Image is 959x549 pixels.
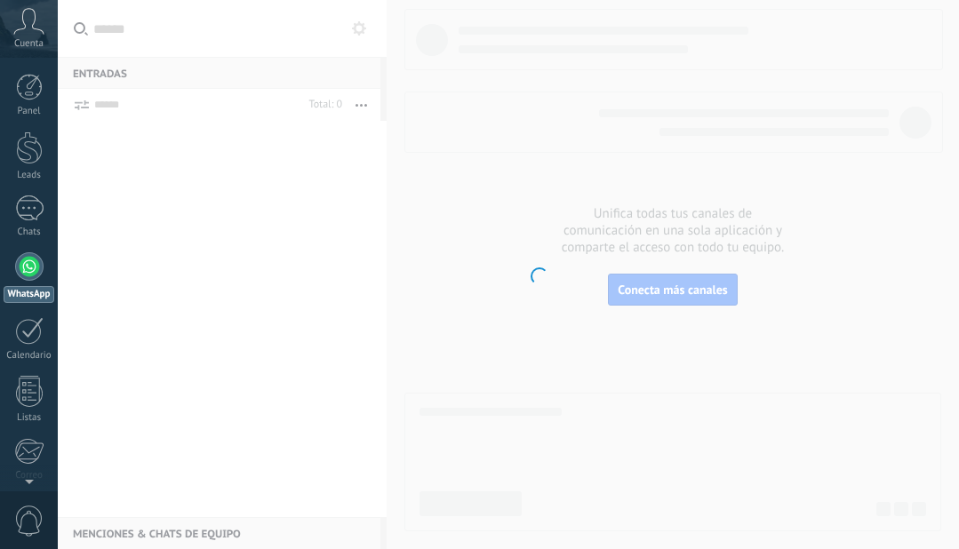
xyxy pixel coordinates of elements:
[4,286,54,303] div: WhatsApp
[4,350,55,362] div: Calendario
[4,227,55,238] div: Chats
[4,412,55,424] div: Listas
[4,170,55,181] div: Leads
[14,38,44,50] span: Cuenta
[4,106,55,117] div: Panel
